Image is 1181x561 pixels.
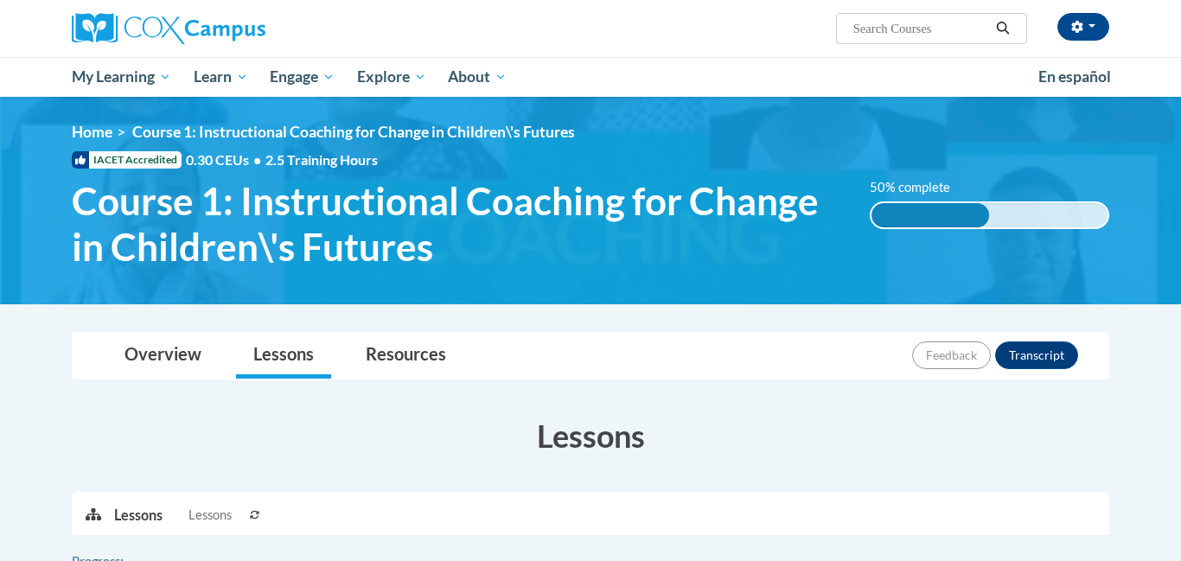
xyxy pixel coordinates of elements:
a: Lessons [236,333,331,379]
p: Lessons [114,506,163,525]
a: About [437,57,519,97]
button: Account Settings [1057,13,1109,41]
span: 2.5 Training Hours [265,151,378,168]
span: Course 1: Instructional Coaching for Change in Children\'s Futures [72,178,844,270]
label: 50% complete [870,178,969,197]
h3: Lessons [72,414,1109,457]
a: Engage [259,57,346,97]
a: Explore [346,57,437,97]
a: Home [72,123,112,141]
a: En español [1027,59,1122,95]
div: 50% complete [871,203,990,227]
span: En español [1038,67,1111,86]
a: My Learning [61,57,182,97]
span: • [253,151,261,168]
span: Learn [194,67,248,87]
button: Transcript [995,341,1078,369]
span: Course 1: Instructional Coaching for Change in Children\'s Futures [132,123,575,141]
span: 0.30 CEUs [186,150,265,169]
div: Main menu [46,57,1135,97]
span: Engage [270,67,335,87]
span: My Learning [72,67,171,87]
button: Search [990,18,1016,39]
a: Resources [348,333,463,379]
input: Search Courses [852,18,990,39]
a: Overview [107,333,219,379]
a: Learn [182,57,259,97]
a: Cox Campus [72,13,400,44]
span: About [448,67,507,87]
span: Lessons [188,506,232,525]
img: Cox Campus [72,13,265,44]
span: IACET Accredited [72,151,182,169]
button: Feedback [912,341,991,369]
span: Explore [357,67,426,87]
